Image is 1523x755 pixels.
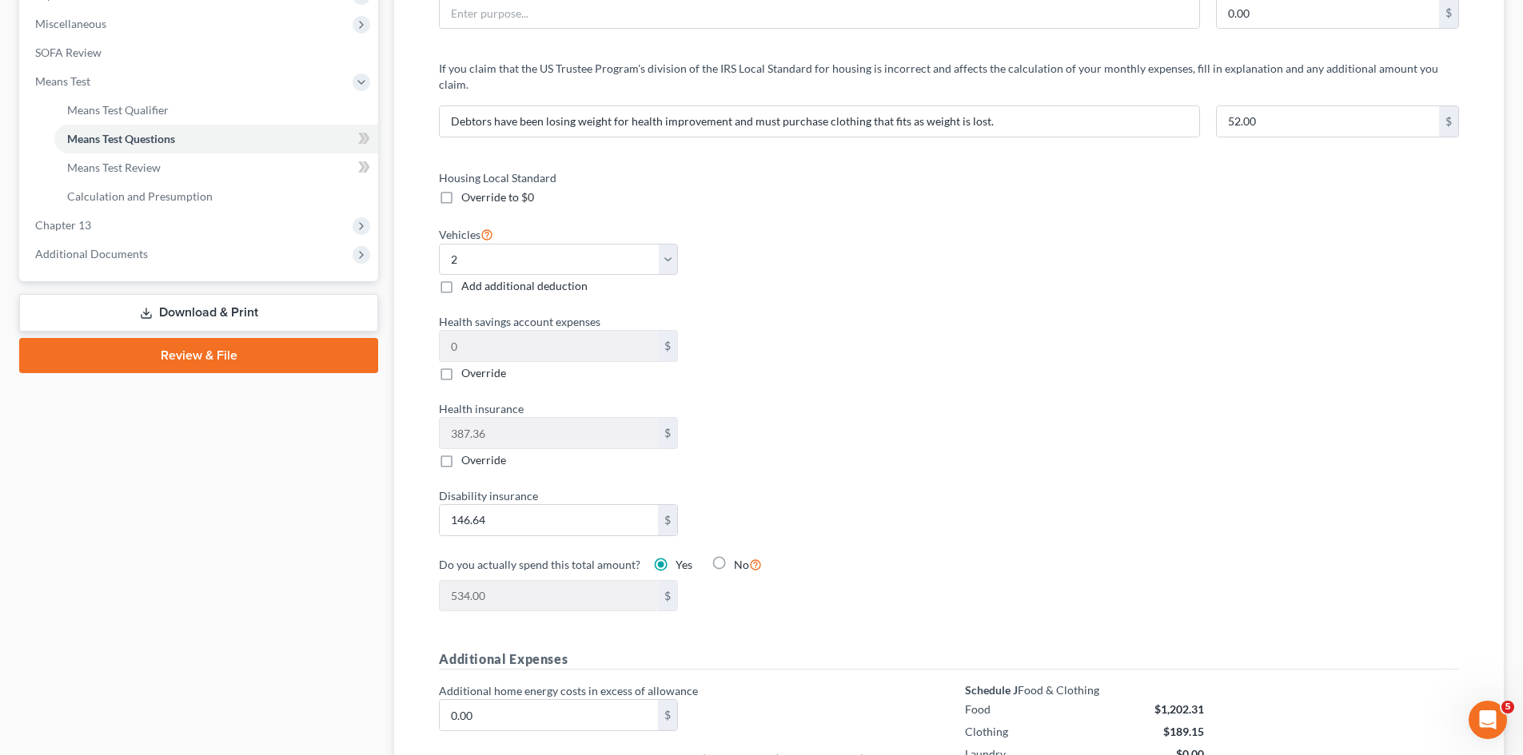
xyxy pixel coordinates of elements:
label: Health insurance [431,400,941,417]
span: Override [461,366,506,379]
span: 5 [1501,701,1514,713]
input: Explanation for addtional amount... [440,106,1199,137]
span: Override [461,453,506,467]
span: Override to $0 [461,190,534,204]
a: Means Test Qualifier [54,96,378,125]
label: Housing Local Standard [431,169,941,186]
span: SOFA Review [35,46,102,59]
input: 0.00 [440,700,658,730]
a: Review & File [19,338,378,373]
span: Chapter 13 [35,218,91,232]
span: Yes [676,558,692,571]
p: If you claim that the US Trustee Program's division of the IRS Local Standard for housing is inco... [439,61,1459,93]
span: Means Test Questions [67,132,175,145]
div: Clothing [965,724,1008,740]
iframe: Intercom live chat [1469,701,1507,739]
span: Miscellaneous [35,17,106,30]
h5: Additional Expenses [439,650,1459,670]
span: Means Test Review [67,161,161,174]
div: $189.15 [1163,724,1204,740]
div: Food [965,701,991,717]
span: No [734,558,749,571]
div: $ [658,418,677,448]
div: $1,202.31 [1154,701,1204,717]
input: 0.00 [440,331,658,361]
strong: Schedule J [965,683,1018,697]
a: Means Test Review [54,153,378,182]
div: $ [1439,106,1458,137]
span: Means Test Qualifier [67,103,169,117]
label: Health savings account expenses [431,313,941,330]
input: 0.00 [440,418,658,448]
div: $ [658,505,677,535]
div: Food & Clothing [965,682,1204,698]
label: Disability insurance [431,487,941,504]
a: Download & Print [19,294,378,332]
span: Add additional deduction [461,279,588,292]
span: Calculation and Presumption [67,189,213,203]
span: Means Test [35,74,90,88]
input: 0.00 [1217,106,1439,137]
div: $ [658,700,677,730]
input: 0.00 [440,505,658,535]
a: Means Test Questions [54,125,378,153]
label: Do you actually spend this total amount? [439,556,640,573]
div: $ [658,331,677,361]
div: $ [658,581,677,611]
a: SOFA Review [22,38,378,67]
label: Vehicles [439,225,493,244]
label: Additional home energy costs in excess of allowance [431,682,941,699]
input: 0.00 [440,581,658,611]
span: Additional Documents [35,247,148,260]
a: Calculation and Presumption [54,182,378,211]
